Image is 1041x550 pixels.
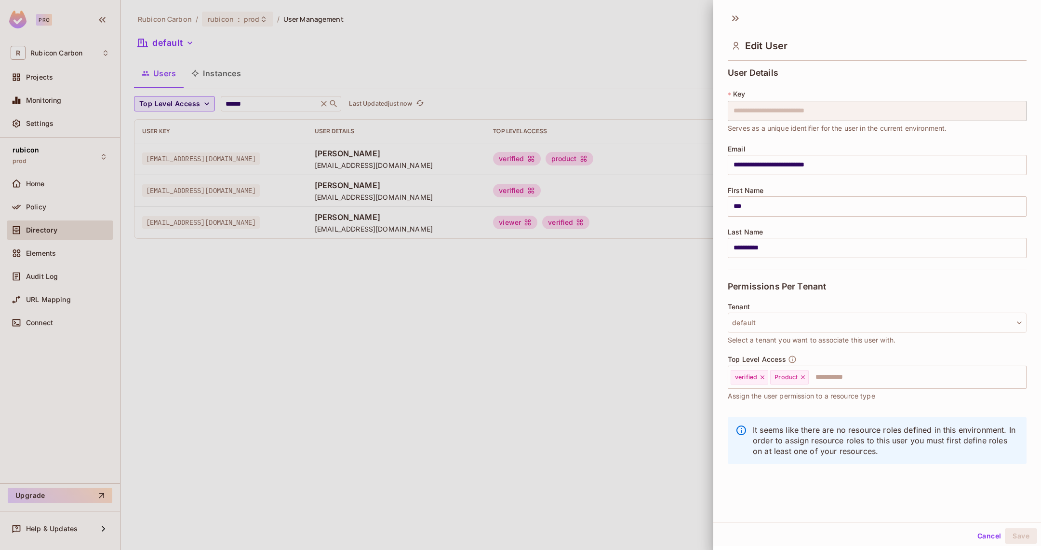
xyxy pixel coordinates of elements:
[745,40,787,52] span: Edit User
[728,187,764,194] span: First Name
[728,145,746,153] span: Email
[728,282,826,291] span: Permissions Per Tenant
[728,303,750,311] span: Tenant
[1021,376,1023,378] button: Open
[728,356,786,363] span: Top Level Access
[728,335,895,345] span: Select a tenant you want to associate this user with.
[1005,528,1037,544] button: Save
[974,528,1005,544] button: Cancel
[728,68,778,78] span: User Details
[728,228,763,236] span: Last Name
[770,370,809,385] div: Product
[753,425,1019,456] p: It seems like there are no resource roles defined in this environment. In order to assign resourc...
[774,373,798,381] span: Product
[733,90,745,98] span: Key
[728,313,1027,333] button: default
[735,373,757,381] span: verified
[728,391,875,401] span: Assign the user permission to a resource type
[731,370,768,385] div: verified
[728,123,947,134] span: Serves as a unique identifier for the user in the current environment.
